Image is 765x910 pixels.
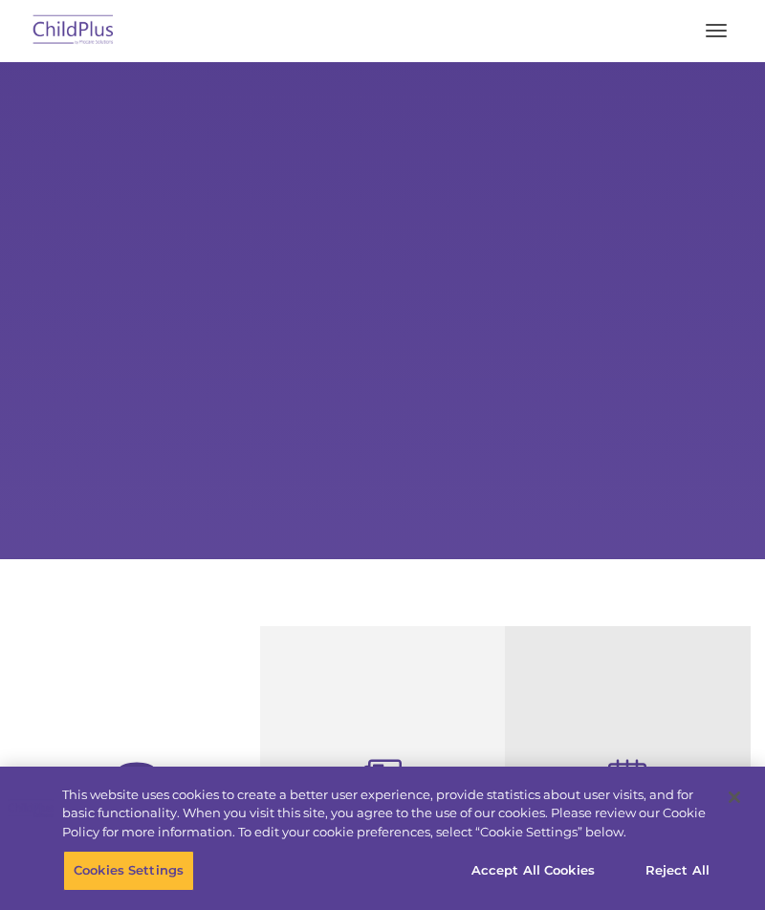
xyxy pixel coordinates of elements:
[63,851,194,891] button: Cookies Settings
[62,786,711,842] div: This website uses cookies to create a better user experience, provide statistics about user visit...
[461,851,605,891] button: Accept All Cookies
[713,776,755,818] button: Close
[618,851,737,891] button: Reject All
[29,9,119,54] img: ChildPlus by Procare Solutions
